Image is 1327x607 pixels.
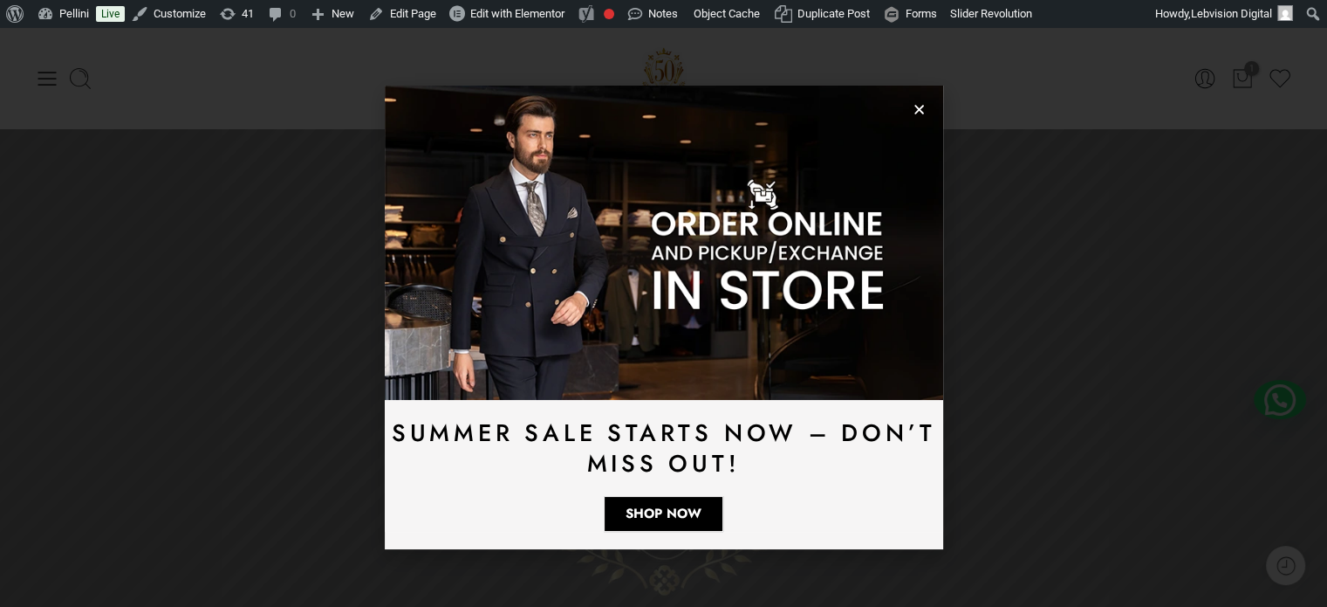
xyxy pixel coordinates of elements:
span: Slider Revolution [950,7,1032,20]
span: Lebvision Digital [1191,7,1272,20]
a: Live [96,6,125,22]
a: Close [913,103,926,116]
div: Focus keyphrase not set [604,9,614,19]
a: Shop Now [604,496,723,532]
span: Shop Now [626,507,701,521]
h2: Summer Sale Starts Now – Don’t Miss Out! [385,417,943,479]
span: Edit with Elementor [470,7,564,20]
